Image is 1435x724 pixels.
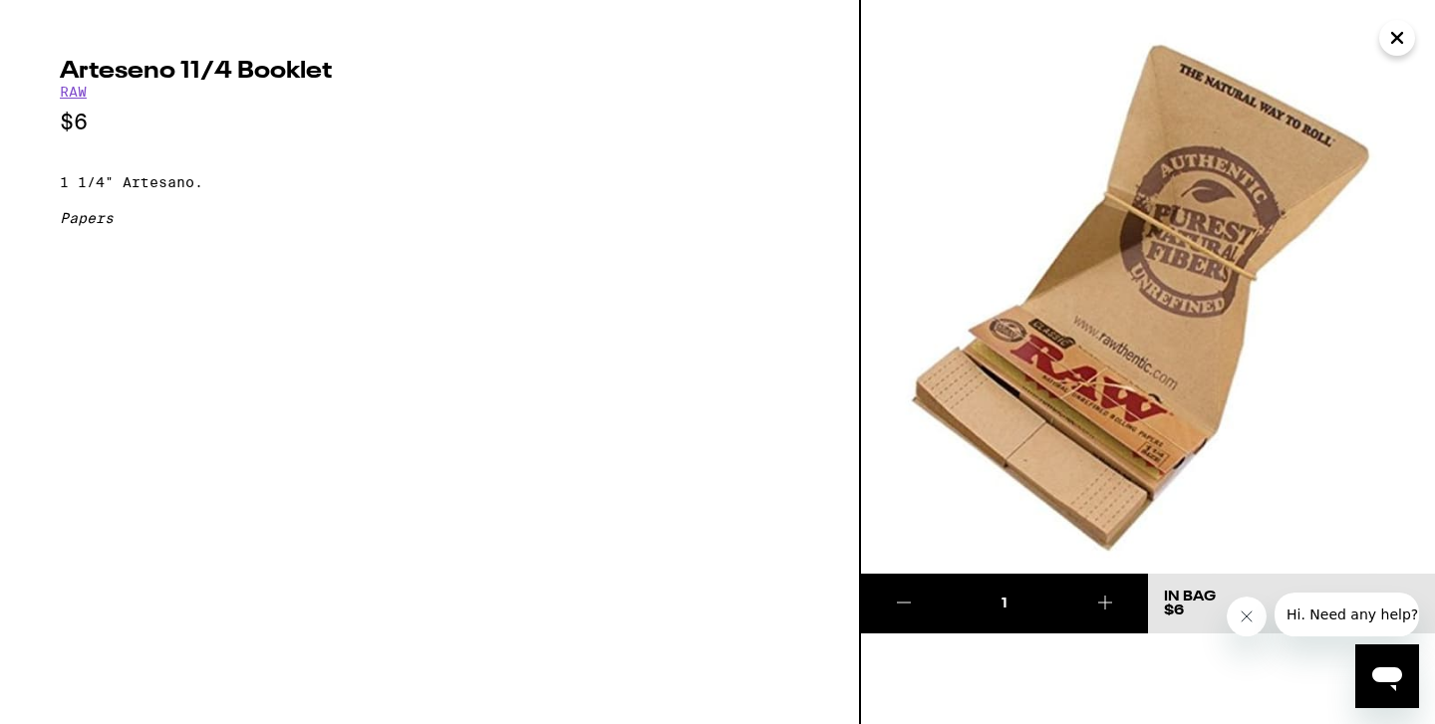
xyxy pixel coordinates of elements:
div: Papers [60,210,799,226]
iframe: Close message [1227,597,1267,636]
iframe: Button to launch messaging window [1355,644,1419,708]
h2: Arteseno 11/4 Booklet [60,60,799,84]
iframe: Message from company [1275,593,1419,636]
p: 1 1/4" Artesano. [60,174,799,190]
div: In Bag [1164,590,1216,603]
p: $6 [60,110,799,134]
button: In Bag$6 [1148,574,1435,633]
a: RAW [60,84,87,100]
div: 1 [947,594,1061,613]
span: $6 [1164,603,1184,617]
button: Close [1379,20,1415,56]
